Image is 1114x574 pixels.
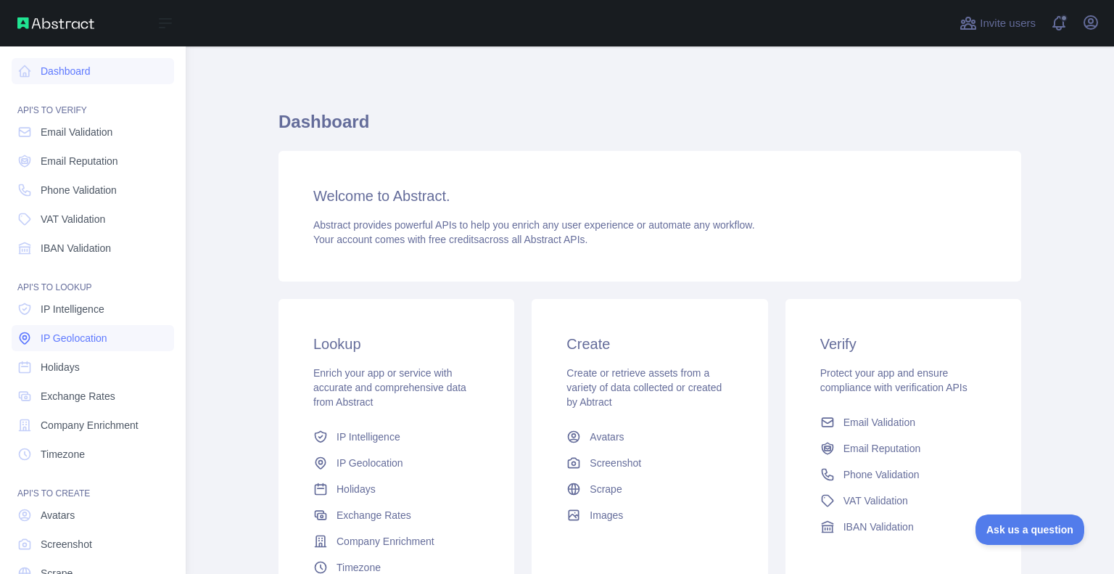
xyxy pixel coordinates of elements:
[590,456,641,470] span: Screenshot
[12,206,174,232] a: VAT Validation
[41,418,139,432] span: Company Enrichment
[308,502,485,528] a: Exchange Rates
[843,493,908,508] span: VAT Validation
[12,264,174,293] div: API'S TO LOOKUP
[561,450,738,476] a: Screenshot
[12,354,174,380] a: Holidays
[843,520,914,534] span: IBAN Validation
[313,234,587,245] span: Your account comes with across all Abstract APIs.
[820,334,986,354] h3: Verify
[843,415,915,430] span: Email Validation
[17,17,94,29] img: Abstract API
[12,177,174,203] a: Phone Validation
[12,470,174,499] div: API'S TO CREATE
[12,119,174,145] a: Email Validation
[41,302,104,316] span: IP Intelligence
[12,325,174,351] a: IP Geolocation
[12,502,174,528] a: Avatars
[308,424,485,450] a: IP Intelligence
[41,389,115,403] span: Exchange Rates
[41,537,92,552] span: Screenshot
[590,430,624,444] span: Avatars
[41,331,107,345] span: IP Geolocation
[820,367,967,393] span: Protect your app and ensure compliance with verification APIs
[308,476,485,502] a: Holidays
[12,148,174,174] a: Email Reputation
[313,219,755,231] span: Abstract provides powerful APIs to help you enrich any user experience or automate any workflow.
[590,508,623,522] span: Images
[980,15,1036,32] span: Invite users
[308,450,485,476] a: IP Geolocation
[561,424,738,450] a: Avatars
[12,441,174,467] a: Timezone
[814,462,992,488] a: Phone Validation
[278,110,1021,145] h1: Dashboard
[561,476,738,502] a: Scrape
[975,514,1085,545] iframe: Toggle Customer Support
[41,212,105,226] span: VAT Validation
[12,412,174,438] a: Company Enrichment
[41,183,117,197] span: Phone Validation
[566,334,733,354] h3: Create
[337,430,400,444] span: IP Intelligence
[814,514,992,540] a: IBAN Validation
[308,528,485,554] a: Company Enrichment
[566,367,722,408] span: Create or retrieve assets from a variety of data collected or created by Abtract
[313,367,466,408] span: Enrich your app or service with accurate and comprehensive data from Abstract
[41,360,80,374] span: Holidays
[590,482,622,496] span: Scrape
[814,488,992,514] a: VAT Validation
[843,467,920,482] span: Phone Validation
[313,186,986,206] h3: Welcome to Abstract.
[41,154,118,168] span: Email Reputation
[12,58,174,84] a: Dashboard
[337,482,376,496] span: Holidays
[12,296,174,322] a: IP Intelligence
[814,409,992,435] a: Email Validation
[41,508,75,522] span: Avatars
[41,125,112,139] span: Email Validation
[814,435,992,462] a: Email Reputation
[12,235,174,261] a: IBAN Validation
[12,383,174,409] a: Exchange Rates
[41,241,111,255] span: IBAN Validation
[12,87,174,116] div: API'S TO VERIFY
[957,12,1039,35] button: Invite users
[561,502,738,528] a: Images
[41,447,85,462] span: Timezone
[337,456,403,470] span: IP Geolocation
[843,441,921,456] span: Email Reputation
[337,508,411,522] span: Exchange Rates
[12,531,174,557] a: Screenshot
[313,334,479,354] h3: Lookup
[429,234,479,245] span: free credits
[337,534,434,549] span: Company Enrichment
